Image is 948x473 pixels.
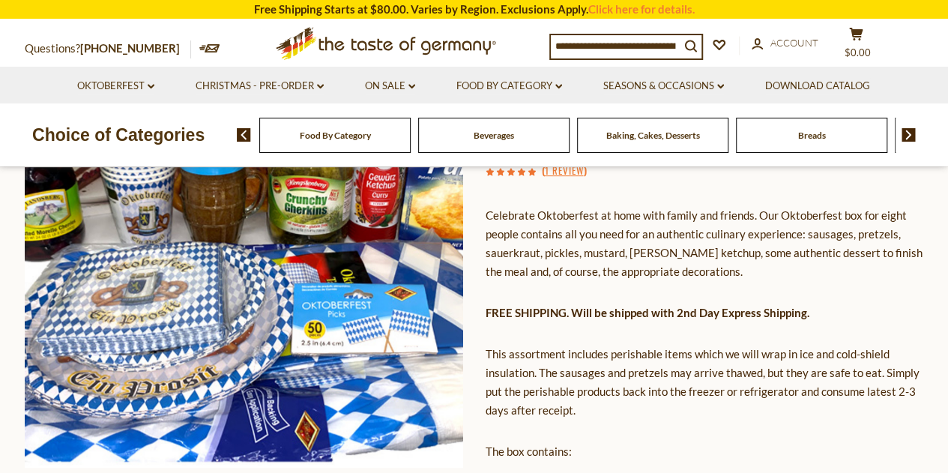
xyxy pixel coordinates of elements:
img: next arrow [902,128,916,142]
a: Baking, Cakes, Desserts [606,130,700,141]
a: Beverages [474,130,514,141]
strong: FREE SHIPPING. Will be shipped with 2nd Day Express Shipping. [486,306,809,319]
a: Click here for details. [588,2,695,16]
p: This assortment includes perishable items which we will wrap in ice and cold-shield insulation. T... [486,345,924,420]
span: $0.00 [845,46,871,58]
img: previous arrow [237,128,251,142]
span: ( ) [541,163,586,178]
a: On Sale [365,78,415,94]
img: The Taste of Germany Oktoberfest Party Box for 8, Perishable - FREE SHIPPING [25,29,463,468]
p: The box contains: [486,442,924,461]
a: Download Catalog [765,78,870,94]
a: Christmas - PRE-ORDER [196,78,324,94]
a: Oktoberfest [77,78,154,94]
p: Questions? [25,39,191,58]
a: [PHONE_NUMBER] [80,41,180,55]
a: Breads [798,130,826,141]
p: Celebrate Oktoberfest at home with family and friends. Our Oktoberfest box for eight people conta... [486,206,924,281]
a: Account [752,35,818,52]
button: $0.00 [834,27,879,64]
a: Food By Category [456,78,562,94]
span: Account [770,37,818,49]
a: Food By Category [300,130,371,141]
a: 1 Review [544,163,583,179]
a: Seasons & Occasions [603,78,724,94]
